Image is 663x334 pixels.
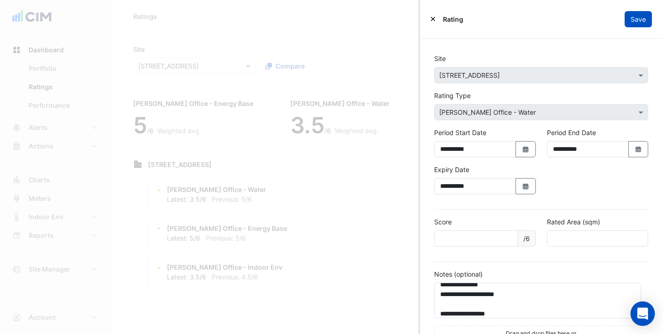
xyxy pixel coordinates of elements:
[434,91,471,100] label: Rating Type
[434,217,452,227] label: Score
[547,128,596,137] label: Period End Date
[522,145,530,153] fa-icon: Select Date
[522,182,530,190] fa-icon: Select Date
[434,269,483,279] label: Notes (optional)
[430,14,436,24] button: Close
[517,230,536,247] span: /6
[547,217,600,227] label: Rated Area (sqm)
[625,11,652,27] button: Save
[634,145,643,153] fa-icon: Select Date
[443,14,463,24] span: Rating
[631,302,655,326] div: Open Intercom Messenger
[434,165,469,174] label: Expiry Date
[434,54,446,63] label: Site
[434,128,486,137] label: Period Start Date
